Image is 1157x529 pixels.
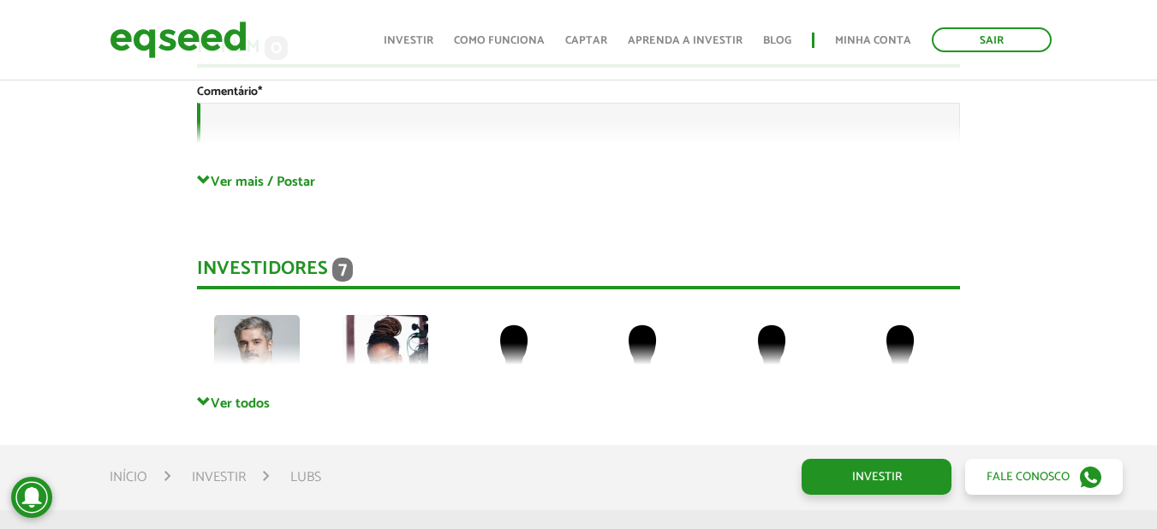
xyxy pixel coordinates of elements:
img: picture-123564-1758224931.png [214,315,300,401]
label: Comentário [197,86,262,98]
a: Sair [932,27,1052,52]
a: Como funciona [454,35,545,46]
span: 7 [332,258,353,282]
img: default-user.png [857,315,943,401]
img: picture-90970-1668946421.jpg [343,315,428,401]
li: Lubs [290,466,321,489]
a: Aprenda a investir [628,35,743,46]
a: Investir [802,459,951,495]
a: Investir [384,35,433,46]
div: Investidores [197,258,960,289]
a: Fale conosco [965,459,1123,495]
img: default-user.png [471,315,557,401]
a: Início [110,471,147,484]
a: Blog [763,35,791,46]
a: Investir [192,471,246,484]
img: default-user.png [599,315,685,401]
img: EqSeed [110,17,247,62]
a: Ver todos [197,395,960,411]
img: default-user.png [729,315,814,401]
a: Captar [565,35,607,46]
a: Ver mais / Postar [197,173,960,189]
span: Este campo é obrigatório. [258,82,262,102]
a: Minha conta [835,35,911,46]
